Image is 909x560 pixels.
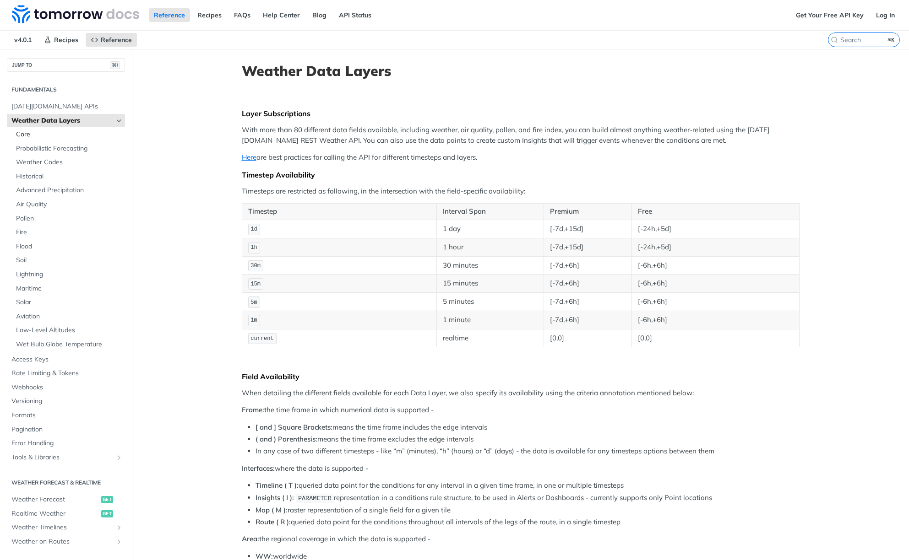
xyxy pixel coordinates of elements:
[437,238,544,256] td: 1 hour
[242,170,800,179] div: Timestep Availability
[256,423,332,431] strong: [ and ] Square Brackets:
[11,240,125,253] a: Flood
[544,275,632,293] td: [-7d,+6h]
[871,8,900,22] a: Log In
[11,310,125,323] a: Aviation
[256,505,800,516] li: raster representation of a single field for a given tile
[7,451,125,464] a: Tools & LibrariesShow subpages for Tools & Libraries
[256,422,800,433] li: means the time frame includes the edge intervals
[12,5,139,23] img: Tomorrow.io Weather API Docs
[16,228,123,237] span: Fire
[11,355,123,364] span: Access Keys
[101,496,113,503] span: get
[16,144,123,153] span: Probabilistic Forecasting
[7,353,125,366] a: Access Keys
[632,329,799,347] td: [0,0]
[791,8,869,22] a: Get Your Free API Key
[16,200,123,209] span: Air Quality
[544,256,632,275] td: [-7d,+6h]
[16,270,123,279] span: Lightning
[11,142,125,156] a: Probabilistic Forecasting
[11,156,125,169] a: Weather Codes
[437,204,544,220] th: Interval Span
[11,383,123,392] span: Webhooks
[242,152,800,163] p: are best practices for calling the API for different timesteps and layers.
[632,238,799,256] td: [-24h,+5d]
[334,8,376,22] a: API Status
[632,311,799,329] td: [-6h,+6h]
[16,186,123,195] span: Advanced Precipitation
[437,256,544,275] td: 30 minutes
[16,242,123,251] span: Flood
[632,293,799,311] td: [-6h,+6h]
[11,495,99,504] span: Weather Forecast
[110,61,120,69] span: ⌘/
[11,411,123,420] span: Formats
[11,369,123,378] span: Rate Limiting & Tokens
[250,263,261,269] span: 30m
[149,8,190,22] a: Reference
[242,63,800,79] h1: Weather Data Layers
[831,36,838,43] svg: Search
[632,256,799,275] td: [-6h,+6h]
[242,372,800,381] div: Field Availability
[101,510,113,517] span: get
[632,220,799,238] td: [-24h,+5d]
[16,312,123,321] span: Aviation
[11,338,125,351] a: Wet Bulb Globe Temperature
[256,517,291,526] strong: Route ( R ):
[11,296,125,309] a: Solar
[16,130,123,139] span: Core
[7,114,125,128] a: Weather Data LayersHide subpages for Weather Data Layers
[11,183,125,197] a: Advanced Precipitation
[258,8,305,22] a: Help Center
[242,388,800,398] p: When detailing the different fields available for each Data Layer, we also specify its availabili...
[86,33,137,47] a: Reference
[298,495,332,502] span: PARAMETER
[256,435,317,443] strong: ( and ) Parenthesis:
[242,534,800,544] p: the regional coverage in which the data is supported -
[544,238,632,256] td: [-7d,+15d]
[11,282,125,296] a: Maritime
[16,214,123,223] span: Pollen
[16,340,123,349] span: Wet Bulb Globe Temperature
[256,481,299,490] strong: Timeline ( T ):
[11,523,113,532] span: Weather Timelines
[11,102,123,111] span: [DATE][DOMAIN_NAME] APIs
[11,323,125,337] a: Low-Level Altitudes
[7,521,125,534] a: Weather TimelinesShow subpages for Weather Timelines
[250,226,257,232] span: 1d
[256,517,800,528] li: queried data point for the conditions throughout all intervals of the legs of the route, in a sin...
[16,284,123,293] span: Maritime
[7,366,125,380] a: Rate Limiting & Tokens
[437,220,544,238] td: 1 day
[632,275,799,293] td: [-6h,+6h]
[7,507,125,521] a: Realtime Weatherget
[7,58,125,72] button: JUMP TO⌘/
[11,253,125,267] a: Soil
[242,464,275,473] strong: Interfaces:
[242,186,800,197] p: Timesteps are restricted as following, in the intersection with the field-specific availability:
[307,8,332,22] a: Blog
[250,317,257,323] span: 1m
[242,405,264,414] strong: Frame:
[632,204,799,220] th: Free
[11,170,125,183] a: Historical
[7,479,125,487] h2: Weather Forecast & realtime
[7,100,125,113] a: [DATE][DOMAIN_NAME] APIs
[256,493,800,503] li: representation in a conditions rule structure, to be used in Alerts or Dashboards - currently sup...
[544,329,632,347] td: [0,0]
[544,204,632,220] th: Premium
[54,36,78,44] span: Recipes
[16,256,123,265] span: Soil
[11,439,123,448] span: Error Handling
[250,281,261,287] span: 15m
[256,480,800,491] li: queried data point for the conditions for any interval in a given time frame, in one or multiple ...
[16,298,123,307] span: Solar
[437,329,544,347] td: realtime
[437,275,544,293] td: 15 minutes
[256,446,800,457] li: In any case of two different timesteps - like “m” (minutes), “h” (hours) or “d” (days) - the data...
[7,394,125,408] a: Versioning
[242,125,800,145] p: With more than 80 different data fields available, including weather, air quality, pollen, and fi...
[7,423,125,436] a: Pagination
